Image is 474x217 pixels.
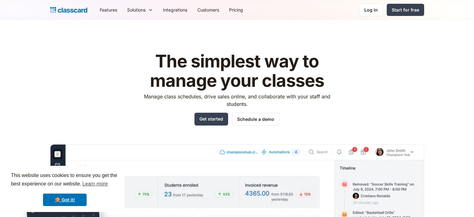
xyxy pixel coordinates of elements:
[122,3,158,17] div: Solutions
[392,7,419,13] div: Start for free
[232,113,280,126] a: Schedule a demo
[192,3,224,17] a: Customers
[138,93,336,108] p: Manage class schedules, drive sales online, and collaborate with your staff and students.
[158,3,192,17] a: Integrations
[43,194,87,206] a: dismiss cookie message
[194,113,228,126] a: Get started
[138,52,336,90] h1: The simplest way to manage your classes
[81,179,109,189] a: learn more about cookies
[364,7,378,13] div: Log in
[5,166,125,212] div: cookieconsent
[95,3,122,17] a: Features
[359,3,383,16] a: Log in
[11,172,119,189] span: This website uses cookies to ensure you get the best experience on our website.
[387,4,424,16] a: Start for free
[127,7,146,13] div: Solutions
[224,3,248,17] a: Pricing
[50,6,87,14] a: home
